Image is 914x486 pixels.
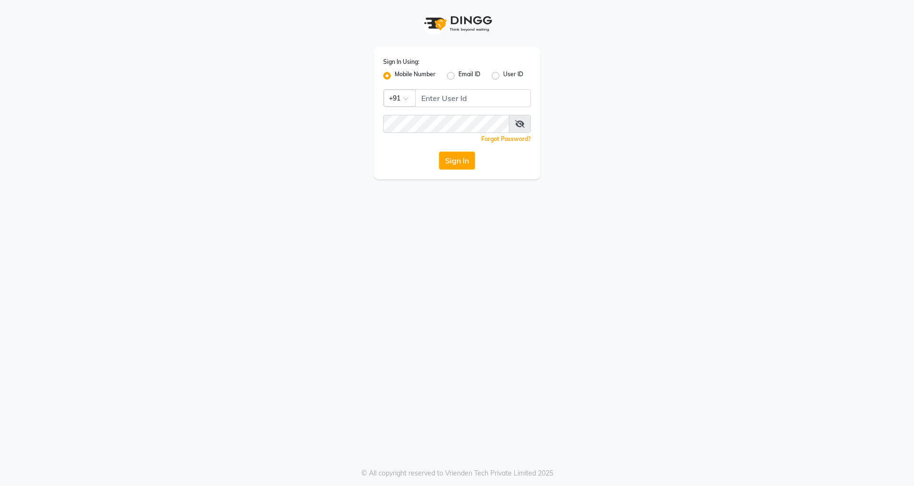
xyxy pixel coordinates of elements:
label: Mobile Number [395,70,436,81]
button: Sign In [439,152,475,170]
label: User ID [503,70,523,81]
input: Username [415,89,531,107]
img: logo1.svg [419,10,495,38]
label: Email ID [458,70,480,81]
input: Username [383,115,509,133]
label: Sign In Using: [383,58,419,66]
a: Forgot Password? [481,135,531,142]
